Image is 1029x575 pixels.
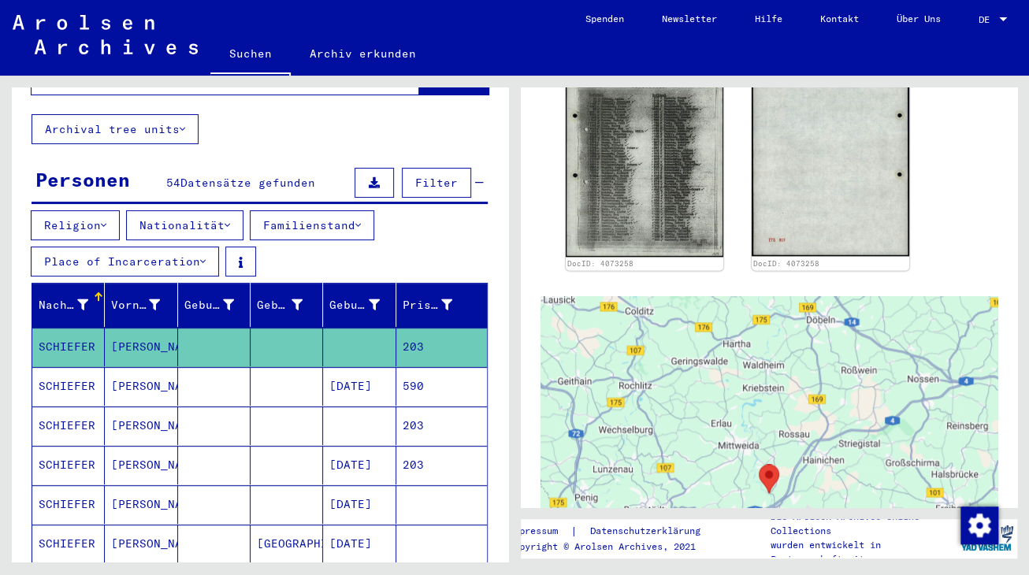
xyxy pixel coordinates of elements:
mat-cell: 203 [396,328,487,366]
mat-cell: [PERSON_NAME] [105,525,177,563]
mat-header-cell: Nachname [32,283,105,327]
span: Filter [415,176,458,190]
mat-header-cell: Prisoner # [396,283,487,327]
mat-cell: SCHIEFER [32,525,105,563]
img: Zustimmung ändern [960,506,998,544]
span: Datensätze gefunden [180,176,315,190]
mat-cell: [PERSON_NAME] [105,406,177,445]
div: | [508,523,719,540]
div: Geburt‏ [257,292,322,317]
a: Archiv erkunden [291,35,435,72]
mat-header-cell: Vorname [105,283,177,327]
div: Geburtsdatum [329,297,379,313]
a: Impressum [508,523,570,540]
div: Geburt‏ [257,297,303,313]
div: Sachsenburg Concentration Camp [759,464,779,493]
a: Datenschutzerklärung [578,523,719,540]
img: 001.jpg [566,34,723,257]
div: Vorname [111,292,180,317]
p: Die Arolsen Archives Online-Collections [771,510,956,538]
div: Geburtsdatum [329,292,399,317]
button: Filter [402,168,471,198]
mat-cell: SCHIEFER [32,328,105,366]
span: 54 [166,176,180,190]
mat-cell: 590 [396,367,487,406]
mat-header-cell: Geburtsname [178,283,251,327]
div: Prisoner # [403,297,452,313]
img: yv_logo.png [957,518,1016,558]
div: Prisoner # [403,292,472,317]
div: Personen [35,165,130,194]
div: Vorname [111,297,160,313]
mat-cell: [DATE] [323,446,396,484]
mat-cell: [PERSON_NAME] [105,446,177,484]
mat-header-cell: Geburtsdatum [323,283,396,327]
mat-cell: [DATE] [323,367,396,406]
mat-cell: [PERSON_NAME] [105,367,177,406]
mat-cell: 203 [396,446,487,484]
mat-cell: [DATE] [323,525,396,563]
a: DocID: 4073258 [567,259,633,268]
a: Suchen [210,35,291,76]
mat-cell: [DATE] [323,485,396,524]
mat-header-cell: Geburt‏ [251,283,323,327]
a: DocID: 4073258 [753,259,819,268]
mat-cell: SCHIEFER [32,446,105,484]
mat-cell: SCHIEFER [32,367,105,406]
span: DE [979,14,996,25]
div: Nachname [39,297,88,313]
mat-cell: 203 [396,406,487,445]
img: Arolsen_neg.svg [13,15,198,54]
mat-cell: [PERSON_NAME] [105,328,177,366]
mat-cell: SCHIEFER [32,485,105,524]
button: Archival tree units [32,114,199,144]
div: Geburtsname [184,297,234,313]
div: Geburtsname [184,292,254,317]
p: wurden entwickelt in Partnerschaft mit [771,538,956,566]
mat-cell: [PERSON_NAME] [105,485,177,524]
button: Religion [31,210,120,240]
button: Nationalität [126,210,243,240]
button: Familienstand [250,210,374,240]
div: Nachname [39,292,108,317]
mat-cell: SCHIEFER [32,406,105,445]
p: Copyright © Arolsen Archives, 2021 [508,540,719,554]
mat-cell: [GEOGRAPHIC_DATA] [251,525,323,563]
img: 002.jpg [752,34,909,256]
button: Place of Incarceration [31,247,219,276]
